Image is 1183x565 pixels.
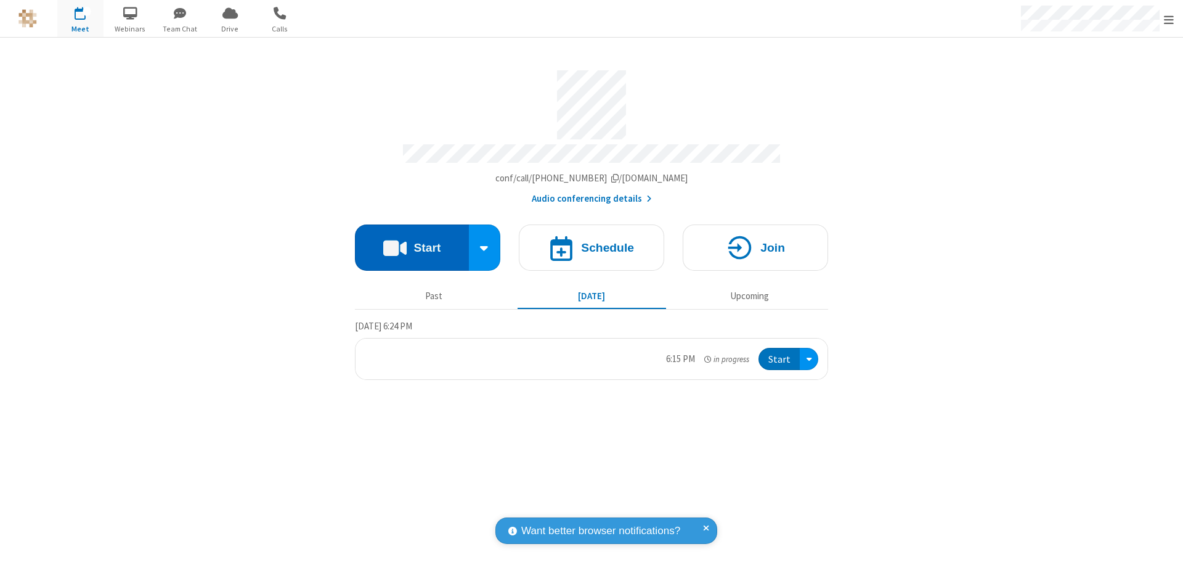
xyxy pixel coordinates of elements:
[207,23,253,35] span: Drive
[355,61,828,206] section: Account details
[704,353,749,365] em: in progress
[683,225,828,271] button: Join
[760,242,785,254] h4: Join
[521,523,680,539] span: Want better browser notifications?
[355,225,469,271] button: Start
[413,242,441,254] h4: Start
[495,171,688,186] button: Copy my meeting room linkCopy my meeting room link
[257,23,303,35] span: Calls
[800,348,818,371] div: Open menu
[107,23,153,35] span: Webinars
[157,23,203,35] span: Team Chat
[518,284,666,308] button: [DATE]
[581,242,634,254] h4: Schedule
[360,284,508,308] button: Past
[355,320,412,332] span: [DATE] 6:24 PM
[675,284,824,308] button: Upcoming
[532,192,652,206] button: Audio conferencing details
[18,9,37,28] img: QA Selenium DO NOT DELETE OR CHANGE
[83,7,91,16] div: 1
[495,172,688,184] span: Copy my meeting room link
[355,319,828,381] section: Today's Meetings
[758,348,800,371] button: Start
[519,225,664,271] button: Schedule
[57,23,104,35] span: Meet
[469,225,501,271] div: Start conference options
[666,352,695,366] div: 6:15 PM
